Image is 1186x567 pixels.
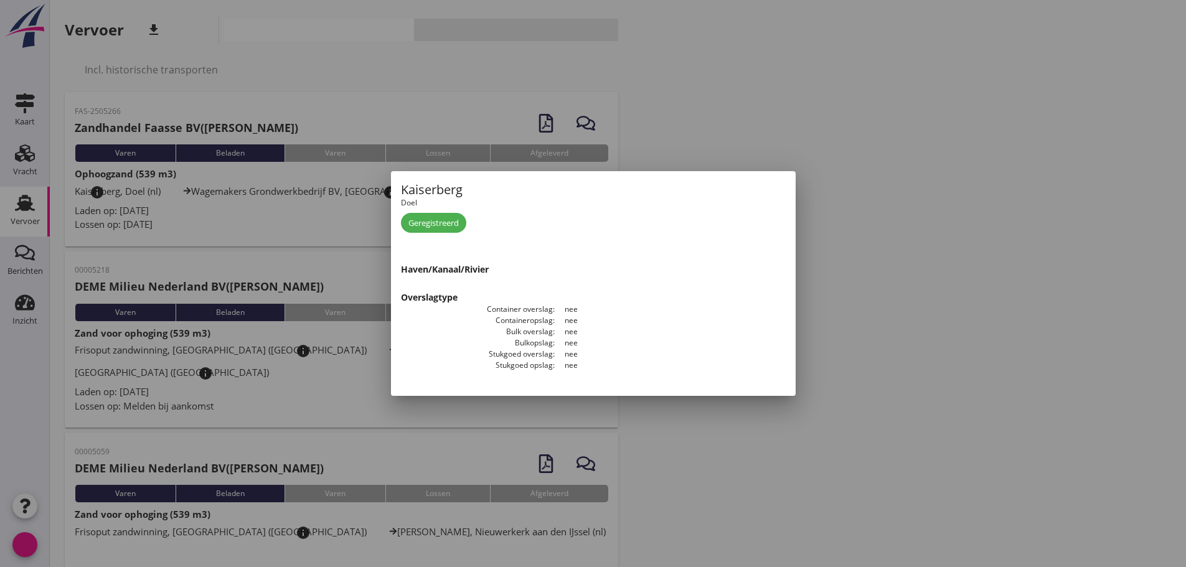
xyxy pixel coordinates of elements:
font: Geregistreerd [408,217,459,228]
font: nee [565,360,578,370]
font: Haven/Kanaal/Rivier [401,263,489,275]
font: nee [565,315,578,326]
font: nee [565,326,578,337]
font: Container overslag [487,304,553,314]
font: Bulkopslag [515,337,553,348]
font: Overslagtype [401,291,458,303]
font: Doel [401,197,417,208]
font: Containeropslag [496,315,553,326]
font: nee [565,349,578,359]
font: Kaiserberg [401,181,463,198]
font: nee [565,304,578,314]
font: Stukgoed overslag [489,349,553,359]
font: nee [565,337,578,348]
font: Stukgoed opslag [496,360,553,370]
font: Bulk overslag [506,326,553,337]
font: dichtbij [720,179,839,194]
